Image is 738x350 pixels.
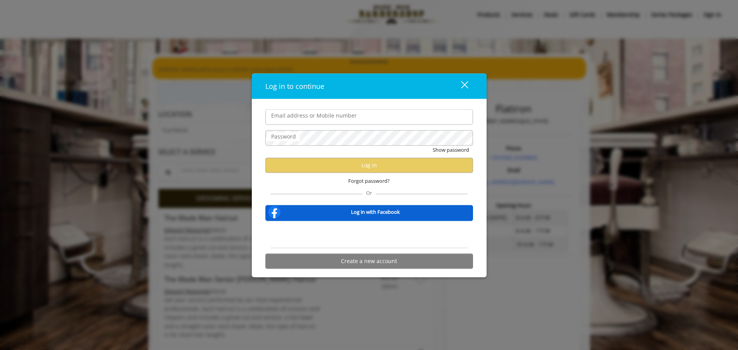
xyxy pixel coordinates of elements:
[265,81,324,91] span: Log in to continue
[362,189,376,196] span: Or
[351,208,400,216] b: Log in with Facebook
[452,80,468,92] div: close dialog
[267,111,361,120] label: Email address or Mobile number
[348,177,390,185] span: Forgot password?
[327,226,412,243] iframe: Sign in with Google Button
[447,78,473,94] button: close dialog
[267,204,282,220] img: facebook-logo
[265,109,473,125] input: Email address or Mobile number
[433,146,469,154] button: Show password
[267,132,300,141] label: Password
[265,253,473,269] button: Create a new account
[265,130,473,146] input: Password
[265,158,473,173] button: Log in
